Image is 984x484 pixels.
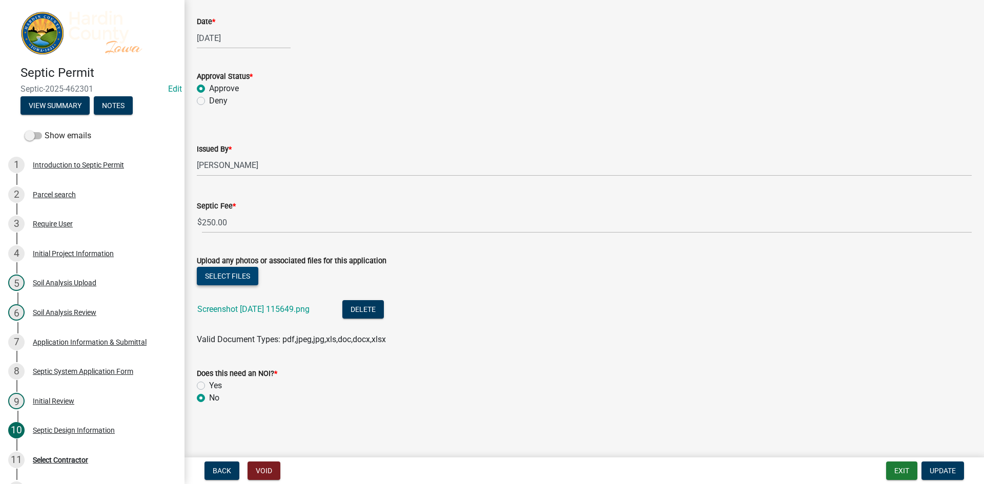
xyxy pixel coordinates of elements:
label: Approval Status [197,73,253,80]
div: 8 [8,363,25,380]
div: Soil Analysis Upload [33,279,96,286]
div: Initial Review [33,397,74,405]
label: Show emails [25,130,91,142]
span: $ [197,212,202,233]
div: Initial Project Information [33,250,114,257]
span: Valid Document Types: pdf,jpeg,jpg,xls,doc,docx,xlsx [197,334,386,344]
div: Introduction to Septic Permit [33,161,124,169]
div: Septic Design Information [33,427,115,434]
label: Issued By [197,146,232,153]
div: 4 [8,245,25,262]
span: Back [213,467,231,475]
span: Update [930,467,956,475]
button: Select files [197,267,258,285]
div: Septic System Application Form [33,368,133,375]
span: Septic-2025-462301 [20,84,164,94]
label: Septic Fee [197,203,236,210]
input: mm/dd/yyyy [197,28,291,49]
a: Screenshot [DATE] 115649.png [197,304,310,314]
div: 3 [8,216,25,232]
div: 10 [8,422,25,438]
div: Parcel search [33,191,76,198]
div: Select Contractor [33,456,88,464]
label: Approve [209,82,239,95]
h4: Septic Permit [20,66,176,80]
wm-modal-confirm: Delete Document [342,305,384,315]
label: Yes [209,380,222,392]
div: 5 [8,275,25,291]
label: Does this need an NOI? [197,370,277,377]
button: Update [921,461,964,480]
label: No [209,392,219,404]
label: Deny [209,95,228,107]
div: 7 [8,334,25,350]
button: Exit [886,461,917,480]
div: Require User [33,220,73,227]
wm-modal-confirm: Summary [20,102,90,111]
label: Upload any photos or associated files for this application [197,258,386,265]
wm-modal-confirm: Edit Application Number [168,84,182,94]
label: Date [197,18,215,26]
button: Delete [342,300,384,319]
button: View Summary [20,96,90,115]
div: 6 [8,304,25,321]
wm-modal-confirm: Notes [94,102,133,111]
button: Void [248,461,280,480]
a: Edit [168,84,182,94]
button: Notes [94,96,133,115]
button: Back [204,461,239,480]
div: Application Information & Submittal [33,339,147,346]
img: Hardin County, Iowa [20,11,168,55]
div: 11 [8,452,25,468]
div: 2 [8,186,25,203]
div: 1 [8,157,25,173]
div: 9 [8,393,25,409]
div: Soil Analysis Review [33,309,96,316]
